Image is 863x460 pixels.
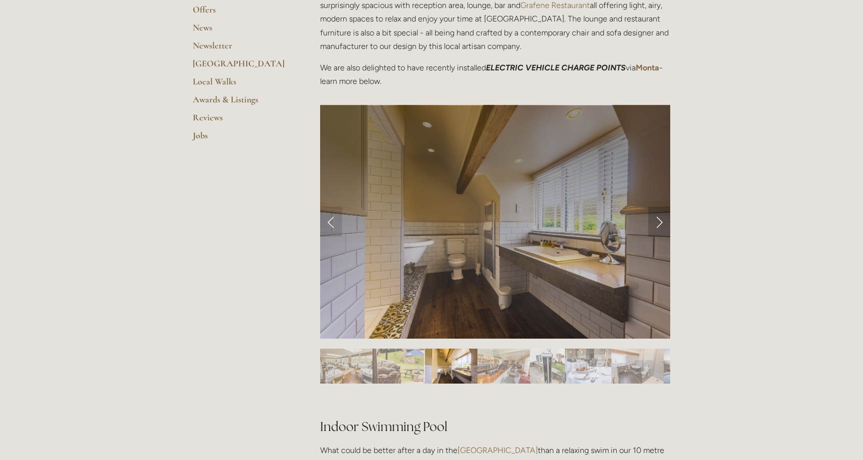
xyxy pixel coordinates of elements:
p: We are also delighted to have recently installed via - learn more below. [320,61,670,88]
img: Slide 4 [477,349,530,384]
a: Monta [636,63,659,72]
img: Slide 3 [425,349,477,384]
h2: Indoor Swimming Pool [320,401,670,436]
img: Slide 1 [320,349,373,384]
a: Awards & Listings [193,94,288,112]
a: Offers [193,4,288,22]
img: Slide 2 [373,349,425,384]
a: Local Walks [193,76,288,94]
a: [GEOGRAPHIC_DATA] [193,58,288,76]
img: Slide 6 [565,349,611,384]
a: News [193,22,288,40]
img: Slide 5 [530,349,565,384]
a: Newsletter [193,40,288,58]
a: Grafene Restaurant [520,0,590,10]
em: ELECTRIC VEHICLE CHARGE POINTS [486,63,626,72]
a: Jobs [193,130,288,148]
a: Next Slide [648,207,670,237]
img: Slide 8 [664,349,710,384]
a: [GEOGRAPHIC_DATA] [457,446,538,455]
a: Reviews [193,112,288,130]
img: Slide 7 [611,349,664,384]
a: Previous Slide [320,207,342,237]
